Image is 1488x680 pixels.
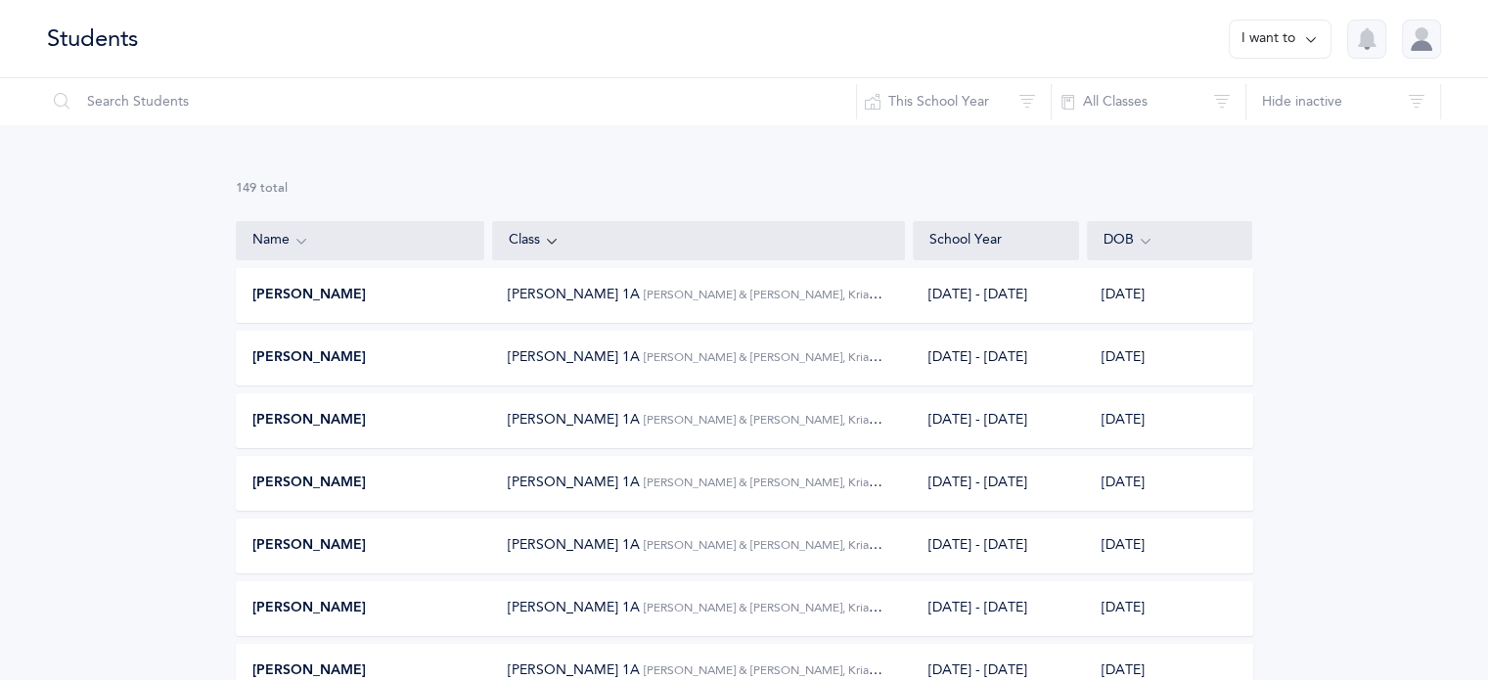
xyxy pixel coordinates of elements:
div: [DATE] - [DATE] [928,536,1027,556]
div: [DATE] - [DATE] [928,599,1027,618]
span: [PERSON_NAME] [252,411,366,431]
div: [DATE] - [DATE] [928,411,1027,431]
div: [DATE] [1086,599,1251,618]
span: [PERSON_NAME] & [PERSON_NAME], Kriah Red Level • A [644,537,950,553]
button: Hide inactive [1245,78,1441,125]
span: [PERSON_NAME] & [PERSON_NAME], Kriah Red Level • A [644,349,950,365]
span: [PERSON_NAME] 1A [508,349,640,365]
div: [DATE] [1086,411,1251,431]
span: [PERSON_NAME] [252,286,366,305]
span: [PERSON_NAME] 1A [508,537,640,553]
div: [DATE] [1086,286,1251,305]
span: [PERSON_NAME] [252,348,366,368]
span: [PERSON_NAME] & [PERSON_NAME], Kriah Red Level • A [644,287,950,302]
span: total [260,181,288,195]
div: Students [47,23,138,55]
span: [PERSON_NAME] & [PERSON_NAME], Kriah Red Level • A [644,600,950,615]
span: [PERSON_NAME] 1A [508,287,640,302]
div: [DATE] - [DATE] [928,286,1027,305]
div: [DATE] [1086,348,1251,368]
button: All Classes [1051,78,1246,125]
div: DOB [1104,230,1237,251]
div: School Year [929,231,1062,250]
div: Name [252,230,468,251]
span: [PERSON_NAME] [252,474,366,493]
span: [PERSON_NAME] 1A [508,662,640,678]
div: [DATE] - [DATE] [928,474,1027,493]
span: [PERSON_NAME] 1A [508,600,640,615]
span: [PERSON_NAME] 1A [508,412,640,428]
input: Search Students [46,78,857,125]
span: [PERSON_NAME] [252,599,366,618]
span: [PERSON_NAME] & [PERSON_NAME], Kriah Red Level • A [644,475,950,490]
iframe: Drift Widget Chat Controller [1390,582,1465,657]
span: [PERSON_NAME] & [PERSON_NAME], Kriah Red Level • A [644,412,950,428]
span: [PERSON_NAME] & [PERSON_NAME], Kriah Red Level • A [644,662,950,678]
div: [DATE] [1086,536,1251,556]
span: [PERSON_NAME] [252,536,366,556]
div: [DATE] [1086,474,1251,493]
button: This School Year [856,78,1052,125]
div: [DATE] - [DATE] [928,348,1027,368]
div: Class [509,230,889,251]
button: I want to [1229,20,1331,59]
span: [PERSON_NAME] 1A [508,475,640,490]
div: 149 [236,180,1253,198]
